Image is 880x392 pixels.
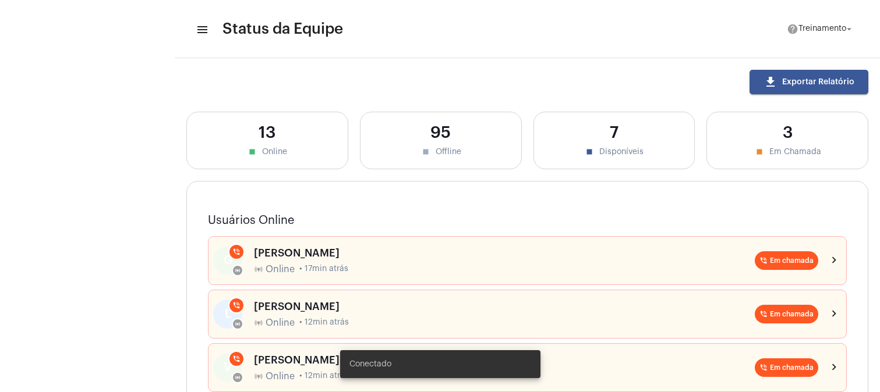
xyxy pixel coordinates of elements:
mat-icon: chevron_right [828,254,842,268]
mat-icon: online_prediction [254,265,263,274]
mat-icon: phone_in_talk [232,301,241,309]
div: 7 [546,124,683,142]
mat-icon: chevron_right [828,307,842,321]
mat-icon: phone_in_talk [759,310,768,318]
mat-icon: stop [247,147,257,157]
div: Em Chamada [719,147,856,157]
h3: Usuários Online [208,214,847,227]
mat-icon: phone_in_talk [759,364,768,372]
span: • 12min atrás [299,318,349,327]
div: G [213,246,242,275]
div: Disponíveis [546,147,683,157]
mat-icon: download [764,75,777,89]
mat-icon: phone_in_talk [232,248,241,256]
span: Conectado [349,358,391,370]
span: Treinamento [798,25,846,33]
mat-icon: online_prediction [235,321,241,327]
div: [PERSON_NAME] [254,247,755,259]
span: Online [266,318,295,328]
mat-icon: phone_in_talk [232,355,241,363]
div: [PERSON_NAME] [254,301,755,312]
mat-icon: phone_in_talk [759,256,768,265]
div: Offline [372,147,510,157]
mat-icon: help [787,23,798,35]
span: • 12min atrás [299,372,349,380]
mat-icon: online_prediction [235,375,241,380]
mat-icon: stop [584,147,595,157]
mat-icon: online_prediction [235,268,241,273]
div: 95 [372,124,510,142]
span: Exportar Relatório [764,78,854,86]
mat-icon: stop [754,147,765,157]
mat-icon: stop [420,147,431,157]
span: Online [266,264,295,275]
span: Status da Equipe [222,20,343,38]
button: Treinamento [780,17,861,41]
div: L [213,300,242,329]
div: Online [199,147,336,157]
mat-icon: online_prediction [254,372,263,381]
mat-icon: arrow_drop_down [844,24,854,34]
button: Exportar Relatório [750,70,868,94]
mat-icon: chevron_right [828,361,842,375]
mat-chip: Em chamada [755,251,818,270]
mat-icon: sidenav icon [196,23,207,37]
div: 3 [719,124,856,142]
div: V [213,353,242,382]
div: 13 [199,124,336,142]
span: Online [266,371,295,382]
mat-chip: Em chamada [755,358,818,377]
mat-icon: online_prediction [254,318,263,327]
div: [PERSON_NAME] [254,354,755,366]
mat-chip: Em chamada [755,305,818,323]
span: • 17min atrás [299,265,348,273]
